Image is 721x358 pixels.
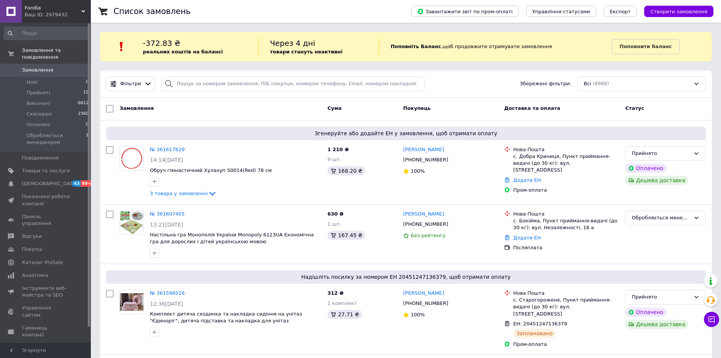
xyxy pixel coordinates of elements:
[526,6,596,17] button: Управління статусами
[403,211,444,218] a: [PERSON_NAME]
[625,308,666,317] div: Оплачено
[612,39,680,54] a: Поповнити баланс
[150,191,208,196] span: 3 товара у замовленні
[513,187,619,194] div: Пром-оплата
[22,180,78,187] span: [DEMOGRAPHIC_DATA]
[411,312,425,317] span: 100%
[504,105,560,111] span: Доставка та оплата
[78,100,89,107] span: 6612
[120,105,154,111] span: Замовлення
[417,8,512,15] span: Завантажити звіт по пром-оплаті
[25,11,91,18] div: Ваш ID: 2979432
[22,246,42,253] span: Покупці
[513,244,619,251] div: Післяплата
[270,39,315,48] span: Через 4 дні
[4,27,89,40] input: Пошук
[513,341,619,348] div: Пром-оплата
[22,259,63,266] span: Каталог ProSale
[327,211,344,217] span: 630 ₴
[513,321,567,327] span: ЕН: 20451247136379
[379,38,612,55] div: , щоб продовжити отримувати замовлення
[327,300,357,306] span: 1 комплект
[704,312,719,327] button: Чат з покупцем
[513,235,541,241] a: Додати ЕН
[26,121,50,128] span: Оплачені
[513,153,619,174] div: с. Добра Криниця, Пункт приймання-видачі (до 30 кг): вул. [STREET_ADDRESS]
[109,273,703,281] span: Надішліть посилку за номером ЕН 20451247136379, щоб отримати оплату
[620,44,672,49] b: Поповнити баланс
[25,5,81,11] span: Fondia
[632,150,690,158] div: Прийнято
[150,232,314,245] a: Настільна гра Монополія України Monopoly 6123UA Економічна гра для дорослих і дітей українською м...
[120,290,144,314] a: Фото товару
[625,164,666,173] div: Оплачено
[26,100,50,107] span: Виконані
[26,132,86,146] span: Обробляється менеджером
[22,213,70,227] span: Панель управління
[161,77,425,91] input: Пошук за номером замовлення, ПІБ покупця, номером телефону, Email, номером накладної
[150,301,183,307] span: 12:36[DATE]
[150,222,183,228] span: 13:21[DATE]
[26,79,37,86] span: Нові
[327,221,341,227] span: 1 шт.
[83,89,89,96] span: 15
[143,39,181,48] span: -372.83 ₴
[150,157,183,163] span: 14:14[DATE]
[584,80,591,88] span: Всі
[143,49,223,55] b: реальних коштів на балансі
[402,155,450,165] div: [PHONE_NUMBER]
[327,147,349,152] span: 1 210 ₴
[411,6,519,17] button: Завантажити звіт по пром-оплаті
[120,211,144,235] a: Фото товару
[402,219,450,229] div: [PHONE_NUMBER]
[150,167,272,173] a: Обруч гімнастичний Хулахуп S0014(Red) 78 см
[22,47,91,61] span: Замовлення та повідомлення
[120,211,143,234] img: Фото товару
[116,41,127,52] img: :exclamation:
[22,272,48,279] span: Аналітика
[86,121,89,128] span: 0
[120,293,143,311] img: Фото товару
[150,311,302,324] span: Комплект дитяча сходинка та накладка сидіння на унітаз "Єдиноріг", дитяча підставка та накладка д...
[650,9,707,14] span: Створити замовлення
[604,6,637,17] button: Експорт
[150,290,185,296] a: № 361598516
[150,191,217,196] a: 3 товара у замовленні
[610,9,631,14] span: Експорт
[513,297,619,317] div: с. Старогорожене, Пункт приймання-видачі (до 30 кг): вул. [STREET_ADDRESS]
[150,147,185,152] a: № 361617629
[411,168,425,174] span: 100%
[22,193,70,207] span: Показники роботи компанії
[625,105,644,111] span: Статус
[513,217,619,231] div: с. Бокійма, Пункт приймання-видачі (до 30 кг): вул. Незалежності, 16 а
[327,290,344,296] span: 312 ₴
[109,130,703,137] span: Згенеруйте або додайте ЕН у замовлення, щоб отримати оплату
[72,180,81,187] span: 43
[120,80,141,88] span: Фільтри
[513,177,541,183] a: Додати ЕН
[22,325,70,338] span: Гаманець компанії
[403,146,444,153] a: [PERSON_NAME]
[327,310,362,319] div: 27.71 ₴
[26,89,50,96] span: Прийняті
[513,290,619,297] div: Нова Пошта
[327,156,341,162] span: 9 шт.
[270,49,343,55] b: товари стануть неактивні
[22,305,70,318] span: Управління сайтом
[637,8,713,14] a: Створити замовлення
[632,293,690,301] div: Прийнято
[403,105,431,111] span: Покупець
[327,166,365,175] div: 168.20 ₴
[22,167,70,174] span: Товари та послуги
[391,44,441,49] b: Поповніть Баланс
[22,285,70,299] span: Інструменти веб-майстра та SEO
[150,211,185,217] a: № 361607405
[26,111,52,117] span: Скасовані
[513,329,556,338] div: Заплановано
[593,81,609,86] span: (8988)
[411,233,445,238] span: Без рейтингу
[520,80,571,88] span: Збережені фільтри:
[513,211,619,217] div: Нова Пошта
